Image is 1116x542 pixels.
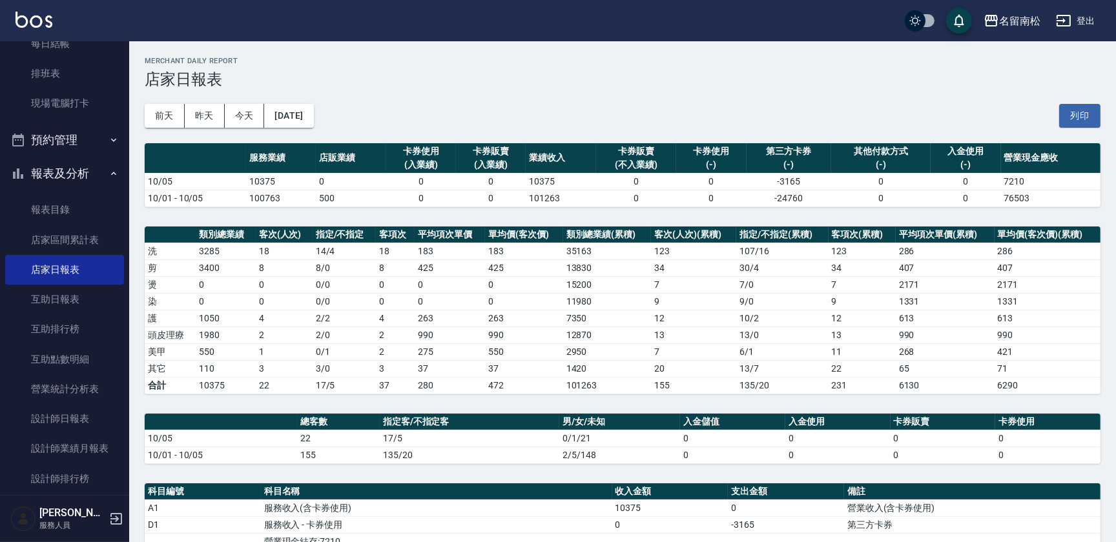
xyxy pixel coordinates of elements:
[415,243,485,259] td: 183
[680,430,785,447] td: 0
[5,88,124,118] a: 現場電腦打卡
[612,516,728,533] td: 0
[995,326,1100,343] td: 990
[145,57,1100,65] h2: Merchant Daily Report
[5,123,124,157] button: 預約管理
[225,104,265,128] button: 今天
[15,12,52,28] img: Logo
[651,377,736,394] td: 155
[978,8,1046,34] button: 名留南松
[563,259,652,276] td: 13830
[680,414,785,430] th: 入金儲值
[313,310,376,326] td: 2 / 2
[995,310,1100,326] td: 613
[891,430,996,447] td: 0
[415,310,485,326] td: 263
[386,173,456,190] td: 0
[995,226,1100,243] th: 單均價(客次價)(累積)
[376,226,415,243] th: 客項次
[612,499,728,516] td: 10375
[728,516,844,533] td: -3165
[256,377,313,394] td: 22
[559,414,680,430] th: 男/女/未知
[844,499,1100,516] td: 營業收入(含卡券使用)
[563,360,652,377] td: 1420
[526,143,595,174] th: 業績收入
[380,430,559,447] td: 17/5
[736,276,828,293] td: 7 / 0
[196,377,256,394] td: 10375
[931,190,1000,206] td: 0
[896,360,995,377] td: 65
[651,310,736,326] td: 12
[316,143,386,174] th: 店販業績
[834,158,927,172] div: (-)
[651,226,736,243] th: 客次(人次)(累積)
[995,259,1100,276] td: 407
[736,343,828,360] td: 6 / 1
[5,157,124,190] button: 報表及分析
[563,343,652,360] td: 2950
[736,226,828,243] th: 指定/不指定(累積)
[829,226,896,243] th: 客項次(累積)
[256,310,313,326] td: 4
[145,104,185,128] button: 前天
[376,310,415,326] td: 4
[676,190,746,206] td: 0
[313,243,376,259] td: 14 / 4
[145,377,196,394] td: 合計
[145,143,1100,207] table: a dense table
[831,173,931,190] td: 0
[5,195,124,225] a: 報表目錄
[380,447,559,463] td: 135/20
[196,276,256,293] td: 0
[415,360,485,377] td: 37
[261,483,612,500] th: 科目名稱
[995,343,1100,360] td: 421
[829,343,896,360] td: 11
[485,276,563,293] td: 0
[785,447,891,463] td: 0
[526,173,595,190] td: 10375
[256,293,313,310] td: 0
[196,360,256,377] td: 110
[563,310,652,326] td: 7350
[376,343,415,360] td: 2
[376,259,415,276] td: 8
[829,360,896,377] td: 22
[316,190,386,206] td: 500
[376,326,415,343] td: 2
[934,145,997,158] div: 入金使用
[934,158,997,172] div: (-)
[313,293,376,310] td: 0 / 0
[39,507,105,519] h5: [PERSON_NAME]
[313,326,376,343] td: 2 / 0
[376,243,415,259] td: 18
[1001,173,1100,190] td: 7210
[834,145,927,158] div: 其他付款方式
[145,483,261,500] th: 科目編號
[736,293,828,310] td: 9 / 0
[313,226,376,243] th: 指定/不指定
[415,326,485,343] td: 990
[829,310,896,326] td: 12
[386,190,456,206] td: 0
[485,326,563,343] td: 990
[264,104,313,128] button: [DATE]
[145,259,196,276] td: 剪
[563,243,652,259] td: 35163
[829,293,896,310] td: 9
[651,259,736,276] td: 34
[651,360,736,377] td: 20
[785,414,891,430] th: 入金使用
[10,506,36,532] img: Person
[415,343,485,360] td: 275
[297,430,380,447] td: 22
[185,104,225,128] button: 昨天
[256,360,313,377] td: 3
[415,377,485,394] td: 280
[5,404,124,434] a: 設計師日報表
[145,343,196,360] td: 美甲
[526,190,595,206] td: 101263
[196,293,256,310] td: 0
